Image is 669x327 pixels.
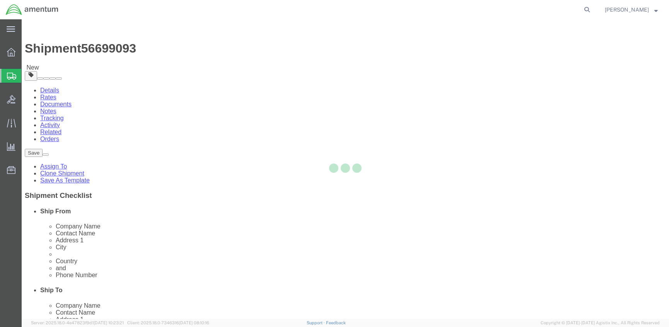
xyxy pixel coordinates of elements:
[94,320,124,325] span: [DATE] 10:23:21
[127,320,209,325] span: Client: 2025.18.0-7346316
[605,5,649,14] span: Keith Teitsma
[31,320,124,325] span: Server: 2025.18.0-4e47823f9d1
[307,320,326,325] a: Support
[179,320,209,325] span: [DATE] 08:10:16
[541,320,660,326] span: Copyright © [DATE]-[DATE] Agistix Inc., All Rights Reserved
[5,4,59,15] img: logo
[604,5,658,14] button: [PERSON_NAME]
[326,320,346,325] a: Feedback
